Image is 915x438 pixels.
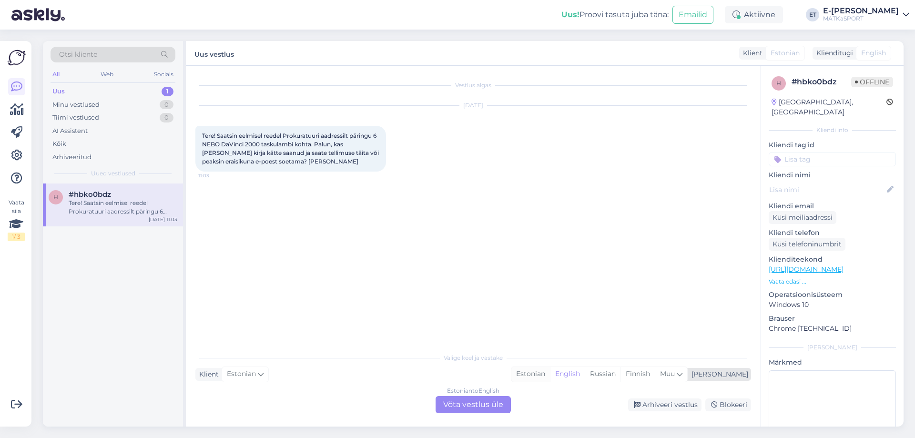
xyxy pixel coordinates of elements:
[59,50,97,60] span: Otsi kliente
[162,87,173,96] div: 1
[69,190,111,199] span: #hbko0bdz
[195,354,751,362] div: Valige keel ja vastake
[202,132,380,165] span: Tere! Saatsin eelmisel reedel Prokuratuuri aadressilt päringu 6 NEBO DaVinci 2000 taskulambi koht...
[620,367,655,381] div: Finnish
[195,101,751,110] div: [DATE]
[769,290,896,300] p: Operatsioonisüsteem
[585,367,620,381] div: Russian
[769,324,896,334] p: Chrome [TECHNICAL_ID]
[8,198,25,241] div: Vaata siia
[769,314,896,324] p: Brauser
[739,48,762,58] div: Klient
[52,100,100,110] div: Minu vestlused
[823,15,899,22] div: MATKaSPORT
[672,6,713,24] button: Emailid
[823,7,909,22] a: E-[PERSON_NAME]MATKaSPORT
[851,77,893,87] span: Offline
[769,126,896,134] div: Kliendi info
[52,153,91,162] div: Arhiveeritud
[52,126,88,136] div: AI Assistent
[776,80,781,87] span: h
[813,48,853,58] div: Klienditugi
[769,211,836,224] div: Küsi meiliaadressi
[8,49,26,67] img: Askly Logo
[769,265,844,274] a: [URL][DOMAIN_NAME]
[769,228,896,238] p: Kliendi telefon
[227,369,256,379] span: Estonian
[769,201,896,211] p: Kliendi email
[769,140,896,150] p: Kliendi tag'id
[769,170,896,180] p: Kliendi nimi
[52,113,99,122] div: Tiimi vestlused
[160,113,173,122] div: 0
[198,172,234,179] span: 11:03
[561,9,669,20] div: Proovi tasuta juba täna:
[628,398,701,411] div: Arhiveeri vestlus
[195,81,751,90] div: Vestlus algas
[769,238,845,251] div: Küsi telefoninumbrit
[772,97,886,117] div: [GEOGRAPHIC_DATA], [GEOGRAPHIC_DATA]
[725,6,783,23] div: Aktiivne
[53,194,58,201] span: h
[861,48,886,58] span: English
[91,169,135,178] span: Uued vestlused
[705,398,751,411] div: Blokeeri
[160,100,173,110] div: 0
[792,76,851,88] div: # hbko0bdz
[436,396,511,413] div: Võta vestlus üle
[660,369,675,378] span: Muu
[194,47,234,60] label: Uus vestlus
[769,184,885,195] input: Lisa nimi
[51,68,61,81] div: All
[769,300,896,310] p: Windows 10
[769,152,896,166] input: Lisa tag
[195,369,219,379] div: Klient
[99,68,115,81] div: Web
[152,68,175,81] div: Socials
[8,233,25,241] div: 1 / 3
[447,387,499,395] div: Estonian to English
[769,277,896,286] p: Vaata edasi ...
[688,369,748,379] div: [PERSON_NAME]
[52,139,66,149] div: Kõik
[561,10,579,19] b: Uus!
[806,8,819,21] div: ET
[149,216,177,223] div: [DATE] 11:03
[769,255,896,265] p: Klienditeekond
[769,357,896,367] p: Märkmed
[52,87,65,96] div: Uus
[550,367,585,381] div: English
[823,7,899,15] div: E-[PERSON_NAME]
[771,48,800,58] span: Estonian
[69,199,177,216] div: Tere! Saatsin eelmisel reedel Prokuratuuri aadressilt päringu 6 NEBO DaVinci 2000 taskulambi koht...
[769,343,896,352] div: [PERSON_NAME]
[511,367,550,381] div: Estonian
